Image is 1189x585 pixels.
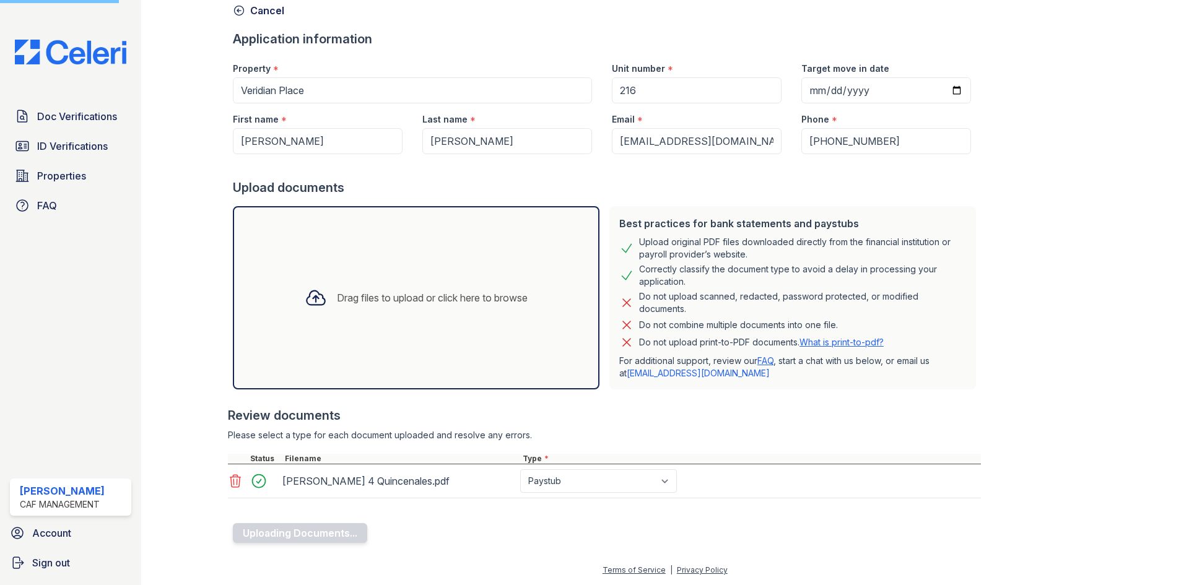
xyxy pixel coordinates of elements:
[10,104,131,129] a: Doc Verifications
[20,498,105,511] div: CAF Management
[799,337,884,347] a: What is print-to-pdf?
[801,63,889,75] label: Target move in date
[619,216,966,231] div: Best practices for bank statements and paystubs
[612,113,635,126] label: Email
[619,355,966,379] p: For additional support, review our , start a chat with us below, or email us at
[639,236,966,261] div: Upload original PDF files downloaded directly from the financial institution or payroll provider’...
[612,63,665,75] label: Unit number
[233,63,271,75] label: Property
[228,407,981,424] div: Review documents
[32,526,71,540] span: Account
[422,113,468,126] label: Last name
[801,113,829,126] label: Phone
[639,263,966,288] div: Correctly classify the document type to avoid a delay in processing your application.
[603,565,666,574] a: Terms of Service
[228,429,981,441] div: Please select a type for each document uploaded and resolve any errors.
[677,565,728,574] a: Privacy Policy
[37,109,117,124] span: Doc Verifications
[639,336,884,349] p: Do not upload print-to-PDF documents.
[282,471,515,491] div: [PERSON_NAME] 4 Quincenales.pdf
[5,550,136,575] a: Sign out
[5,521,136,545] a: Account
[10,134,131,158] a: ID Verifications
[37,198,57,213] span: FAQ
[10,193,131,218] a: FAQ
[37,168,86,183] span: Properties
[670,565,673,574] div: |
[627,368,770,378] a: [EMAIL_ADDRESS][DOMAIN_NAME]
[337,290,528,305] div: Drag files to upload or click here to browse
[233,179,981,196] div: Upload documents
[757,355,773,366] a: FAQ
[37,139,108,154] span: ID Verifications
[20,483,105,498] div: [PERSON_NAME]
[233,30,981,48] div: Application information
[233,523,367,543] button: Uploading Documents...
[639,318,838,332] div: Do not combine multiple documents into one file.
[32,555,70,570] span: Sign out
[248,454,282,464] div: Status
[233,113,279,126] label: First name
[5,40,136,64] img: CE_Logo_Blue-a8612792a0a2168367f1c8372b55b34899dd931a85d93a1a3d3e32e68fde9ad4.png
[233,3,284,18] a: Cancel
[639,290,966,315] div: Do not upload scanned, redacted, password protected, or modified documents.
[520,454,981,464] div: Type
[10,163,131,188] a: Properties
[282,454,520,464] div: Filename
